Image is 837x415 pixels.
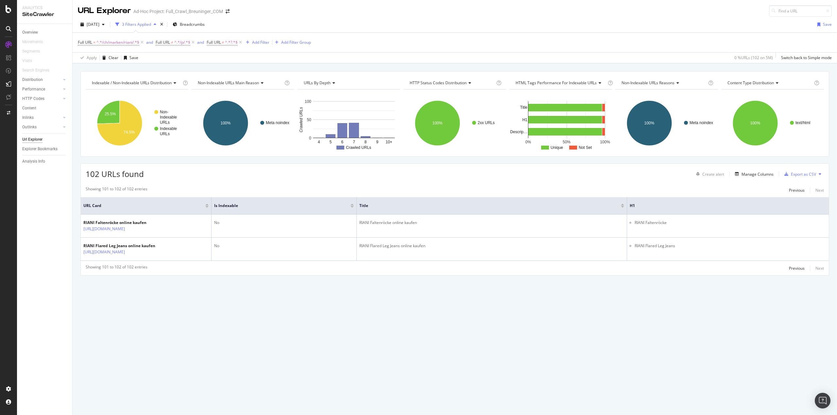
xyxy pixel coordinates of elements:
div: Outlinks [22,124,37,131]
svg: A chart. [509,95,612,152]
div: Showing 101 to 102 of 102 entries [86,264,147,272]
a: Explorer Bookmarks [22,146,68,152]
div: Previous [789,265,805,271]
span: Indexable / Non-Indexable URLs distribution [92,80,172,86]
button: Next [815,264,824,272]
div: Url Explorer [22,136,43,143]
div: times [159,21,164,28]
span: Full URL [78,40,92,45]
div: Clear [109,55,118,60]
span: HTML Tags Performance for Indexable URLs [516,80,597,86]
button: Next [815,186,824,194]
span: URLs by Depth [304,80,331,86]
svg: A chart. [721,95,824,152]
svg: A chart. [298,95,400,152]
h4: Non-Indexable URLs Reasons [620,78,707,88]
text: Not Set [579,145,592,150]
text: 100 [305,99,311,104]
h4: HTTP Status Codes Distribution [408,78,495,88]
button: Clear [100,53,118,63]
button: Export as CSV [782,169,816,179]
h4: URLs by Depth [302,78,394,88]
div: Next [815,265,824,271]
text: 0 [309,136,311,140]
div: Ad-Hoc Project: Full_Crawl_Breuninger_COM [133,8,223,15]
text: Non- [160,110,168,114]
text: 25.5% [105,112,116,116]
div: Explorer Bookmarks [22,146,58,152]
text: URLs [160,120,170,125]
text: 50% [563,140,571,144]
div: and [146,40,153,45]
button: Create alert [693,169,724,179]
button: and [146,39,153,45]
text: Crawled URLs [346,145,371,150]
span: 102 URLs found [86,168,144,179]
text: 10+ [385,140,392,144]
a: Segments [22,48,46,55]
text: Unique [551,145,563,150]
h4: Non-Indexable URLs Main Reason [196,78,283,88]
div: HTTP Codes [22,95,44,102]
span: Title [359,203,611,209]
span: Breadcrumbs [180,22,205,27]
text: 100% [644,121,654,125]
div: Save [823,22,832,27]
button: Add Filter [243,39,269,46]
div: Open Intercom Messenger [815,393,830,408]
text: 0% [525,140,531,144]
svg: A chart. [403,95,506,152]
div: Export as CSV [791,171,816,177]
a: Content [22,105,68,112]
li: RIANI Flared Leg Jeans [635,243,826,249]
span: Non-Indexable URLs Reasons [622,80,675,86]
span: H1 [630,203,816,209]
a: Visits [22,57,39,64]
div: Manage Columns [742,171,774,177]
div: Segments [22,48,40,55]
div: SiteCrawler [22,11,67,18]
div: A chart. [86,95,188,152]
text: 7 [353,140,355,144]
div: Add Filter Group [281,40,311,45]
button: [DATE] [78,19,107,30]
span: URL Card [83,203,204,209]
text: Meta noindex [690,120,713,125]
span: 2025 Aug. 27th [87,22,99,27]
div: No [214,220,354,226]
a: Distribution [22,76,61,83]
svg: A chart. [192,95,294,152]
button: Apply [78,53,97,63]
span: ≠ [222,40,224,45]
a: Url Explorer [22,136,68,143]
div: Analytics [22,5,67,11]
span: = [93,40,95,45]
svg: A chart. [615,95,718,152]
div: 3 Filters Applied [122,22,151,27]
a: Overview [22,29,68,36]
div: Overview [22,29,38,36]
div: Create alert [702,171,724,177]
text: Descrip… [510,130,527,134]
text: Indexable [160,126,177,131]
div: Showing 101 to 102 of 102 entries [86,186,147,194]
span: Is Indexable [214,203,341,209]
a: Outlinks [22,124,61,131]
li: RIANI Faltenröcke [635,220,826,226]
div: Apply [87,55,97,60]
text: 74.5% [124,130,135,135]
span: Full URL [207,40,221,45]
div: Next [815,187,824,193]
a: Performance [22,86,61,93]
button: Switch back to Simple mode [778,53,832,63]
text: 5 [330,140,332,144]
text: 4 [318,140,320,144]
a: Movements [22,39,49,45]
button: Previous [789,264,805,272]
button: Previous [789,186,805,194]
text: URLs [160,132,170,136]
div: and [197,40,204,45]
